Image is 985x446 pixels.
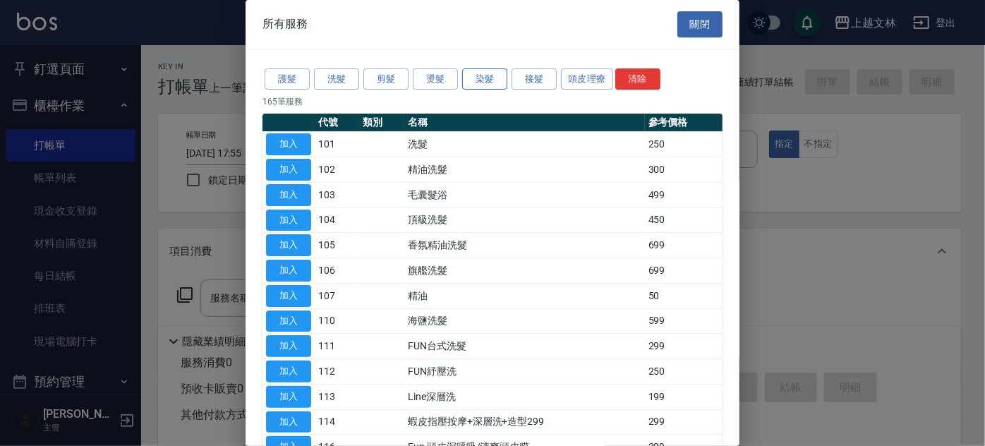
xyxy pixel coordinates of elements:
td: 香氛精油洗髮 [404,233,645,258]
span: 所有服務 [262,17,308,31]
td: 精油洗髮 [404,157,645,183]
th: 類別 [360,114,405,132]
button: 加入 [266,411,311,433]
td: 111 [315,334,360,359]
button: 護髮 [265,68,310,90]
td: 110 [315,308,360,334]
td: 頂級洗髮 [404,207,645,233]
td: 106 [315,258,360,284]
button: 剪髮 [363,68,409,90]
button: 洗髮 [314,68,359,90]
td: Line深層洗 [404,384,645,409]
td: 114 [315,409,360,435]
button: 加入 [266,234,311,256]
th: 參考價格 [645,114,723,132]
button: 接髮 [512,68,557,90]
button: 加入 [266,184,311,206]
td: FUN台式洗髮 [404,334,645,359]
td: 699 [645,258,723,284]
td: 450 [645,207,723,233]
td: 洗髮 [404,132,645,157]
button: 加入 [266,260,311,282]
button: 加入 [266,311,311,332]
td: 毛囊髮浴 [404,182,645,207]
td: 299 [645,409,723,435]
button: 燙髮 [413,68,458,90]
td: 50 [645,283,723,308]
button: 加入 [266,133,311,155]
button: 加入 [266,210,311,231]
button: 關閉 [677,11,723,37]
td: 699 [645,233,723,258]
td: FUN紓壓洗 [404,359,645,385]
td: 299 [645,334,723,359]
td: 蝦皮指壓按摩+深層洗+造型299 [404,409,645,435]
td: 250 [645,359,723,385]
td: 199 [645,384,723,409]
button: 頭皮理療 [561,68,613,90]
td: 104 [315,207,360,233]
td: 102 [315,157,360,183]
td: 旗艦洗髮 [404,258,645,284]
button: 加入 [266,386,311,408]
td: 599 [645,308,723,334]
button: 染髮 [462,68,507,90]
button: 清除 [615,68,660,90]
th: 名稱 [404,114,645,132]
td: 精油 [404,283,645,308]
td: 101 [315,132,360,157]
button: 加入 [266,159,311,181]
th: 代號 [315,114,360,132]
td: 海鹽洗髮 [404,308,645,334]
td: 103 [315,182,360,207]
button: 加入 [266,335,311,357]
p: 165 筆服務 [262,95,723,108]
td: 113 [315,384,360,409]
td: 107 [315,283,360,308]
td: 105 [315,233,360,258]
button: 加入 [266,285,311,307]
button: 加入 [266,361,311,382]
td: 250 [645,132,723,157]
td: 300 [645,157,723,183]
td: 499 [645,182,723,207]
td: 112 [315,359,360,385]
